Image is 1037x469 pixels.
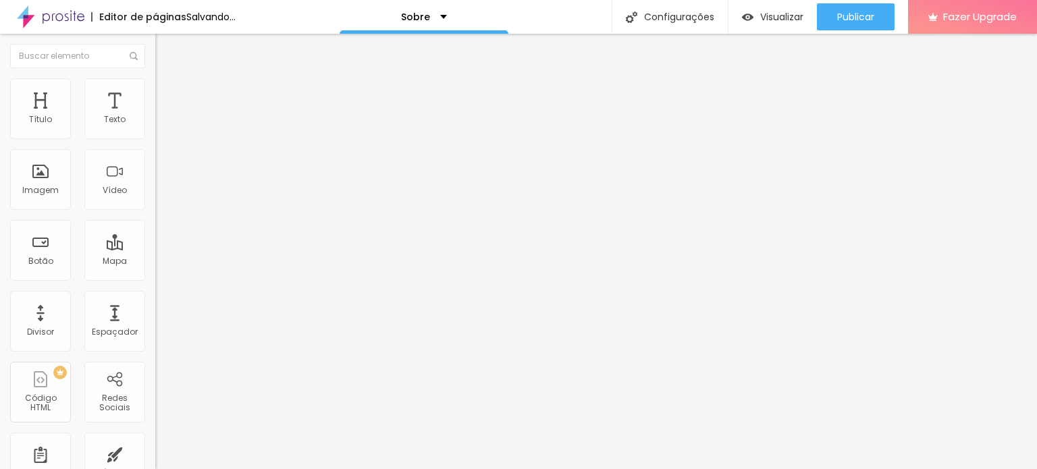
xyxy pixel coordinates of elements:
[92,327,138,337] div: Espaçador
[742,11,753,23] img: view-1.svg
[14,393,67,413] div: Código HTML
[28,256,53,266] div: Botão
[130,52,138,60] img: Icone
[186,12,236,22] div: Salvando...
[88,393,141,413] div: Redes Sociais
[103,256,127,266] div: Mapa
[104,115,126,124] div: Texto
[728,3,817,30] button: Visualizar
[29,115,52,124] div: Título
[626,11,637,23] img: Icone
[22,186,59,195] div: Imagem
[27,327,54,337] div: Divisor
[91,12,186,22] div: Editor de páginas
[760,11,803,22] span: Visualizar
[401,12,430,22] p: Sobre
[943,11,1017,22] span: Fazer Upgrade
[10,44,145,68] input: Buscar elemento
[817,3,895,30] button: Publicar
[103,186,127,195] div: Vídeo
[837,11,874,22] span: Publicar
